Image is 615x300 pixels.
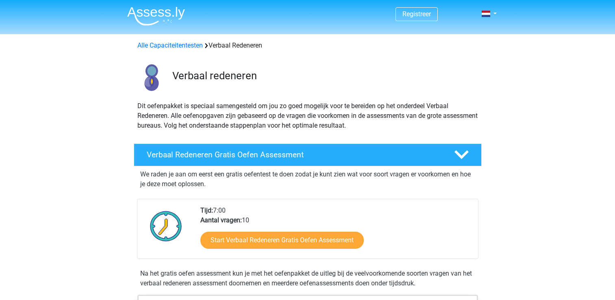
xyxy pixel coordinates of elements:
img: Klok [146,206,187,246]
a: Verbaal Redeneren Gratis Oefen Assessment [130,143,485,166]
b: Tijd: [200,207,213,214]
a: Alle Capaciteitentesten [137,41,203,49]
img: verbaal redeneren [134,60,169,95]
p: We raden je aan om eerst een gratis oefentest te doen zodat je kunt zien wat voor soort vragen er... [140,170,475,189]
h4: Verbaal Redeneren Gratis Oefen Assessment [147,150,441,159]
div: Verbaal Redeneren [134,41,481,50]
div: 7:00 10 [194,206,478,259]
p: Dit oefenpakket is speciaal samengesteld om jou zo goed mogelijk voor te bereiden op het onderdee... [137,101,478,130]
h3: Verbaal redeneren [172,70,475,82]
img: Assessly [127,7,185,26]
div: Na het gratis oefen assessment kun je met het oefenpakket de uitleg bij de veelvoorkomende soorte... [137,269,478,288]
a: Registreer [402,10,431,18]
a: Start Verbaal Redeneren Gratis Oefen Assessment [200,232,364,249]
b: Aantal vragen: [200,216,242,224]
